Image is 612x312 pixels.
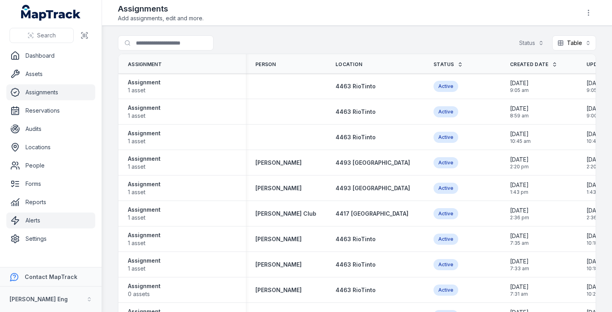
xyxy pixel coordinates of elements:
[586,283,607,291] span: [DATE]
[6,158,95,174] a: People
[586,164,605,170] span: 2:20 pm
[586,79,605,87] span: [DATE]
[128,206,161,214] strong: Assignment
[433,81,458,92] div: Active
[25,273,77,280] strong: Contact MapTrack
[255,235,302,243] a: [PERSON_NAME]
[255,261,302,269] a: [PERSON_NAME]
[586,105,606,119] time: 01/09/2025, 9:00:04 am
[510,232,529,246] time: 31/07/2025, 7:35:40 am
[586,138,607,144] span: 10:45 am
[510,189,529,195] span: 1:43 pm
[586,283,607,297] time: 01/08/2025, 10:29:30 am
[510,181,529,195] time: 08/08/2025, 1:43:47 pm
[586,257,606,265] span: [DATE]
[510,156,529,170] time: 08/08/2025, 2:20:51 pm
[128,282,161,298] a: Assignment0 assets
[510,283,529,291] span: [DATE]
[510,105,529,113] span: [DATE]
[510,181,529,189] span: [DATE]
[335,185,410,191] span: 4493 [GEOGRAPHIC_DATA]
[586,79,605,94] time: 01/09/2025, 9:05:35 am
[128,206,161,222] a: Assignment1 asset
[335,286,376,294] a: 4463 RioTinto
[433,132,458,143] div: Active
[6,66,95,82] a: Assets
[335,159,410,166] span: 4493 [GEOGRAPHIC_DATA]
[586,87,605,94] span: 9:05 am
[510,138,531,144] span: 10:45 am
[128,188,161,196] span: 1 asset
[6,139,95,155] a: Locations
[335,82,376,90] a: 4463 RioTinto
[335,184,410,192] a: 4493 [GEOGRAPHIC_DATA]
[128,137,161,145] span: 1 asset
[335,261,376,269] a: 4463 RioTinto
[128,61,162,68] span: Assignment
[510,214,529,221] span: 2:36 pm
[514,35,549,51] button: Status
[128,257,161,273] a: Assignment1 asset
[510,113,529,119] span: 8:59 am
[6,213,95,228] a: Alerts
[335,210,408,217] span: 4417 [GEOGRAPHIC_DATA]
[335,287,376,293] span: 4463 RioTinto
[255,159,302,167] a: [PERSON_NAME]
[335,134,376,140] span: 4463 RioTinto
[510,79,529,87] span: [DATE]
[586,214,606,221] span: 2:36 pm
[510,291,529,297] span: 7:31 am
[586,181,605,195] time: 08/08/2025, 1:43:47 pm
[128,104,161,112] strong: Assignment
[128,257,161,265] strong: Assignment
[335,83,376,90] span: 4463 RioTinto
[433,208,458,219] div: Active
[21,5,81,21] a: MapTrack
[586,181,605,189] span: [DATE]
[128,163,161,171] span: 1 asset
[510,105,529,119] time: 01/09/2025, 8:59:01 am
[6,103,95,119] a: Reservations
[128,155,161,171] a: Assignment1 asset
[128,231,161,247] a: Assignment1 asset
[255,210,316,218] a: [PERSON_NAME] Club
[6,231,95,247] a: Settings
[255,286,302,294] a: [PERSON_NAME]
[128,290,161,298] span: 0 assets
[128,265,161,273] span: 1 asset
[335,61,362,68] span: Location
[586,207,606,214] span: [DATE]
[433,157,458,168] div: Active
[433,234,458,245] div: Active
[335,108,376,116] a: 4463 RioTinto
[6,48,95,64] a: Dashboard
[335,133,376,141] a: 4463 RioTinto
[335,261,376,268] span: 4463 RioTinto
[510,79,529,94] time: 01/09/2025, 9:05:35 am
[586,265,606,272] span: 10:18 am
[433,285,458,296] div: Active
[10,28,74,43] button: Search
[6,194,95,210] a: Reports
[510,164,529,170] span: 2:20 pm
[128,180,161,196] a: Assignment1 asset
[586,189,605,195] span: 1:43 pm
[510,61,557,68] a: Created Date
[510,232,529,240] span: [DATE]
[510,87,529,94] span: 9:05 am
[335,159,410,167] a: 4493 [GEOGRAPHIC_DATA]
[510,156,529,164] span: [DATE]
[586,232,606,246] time: 01/08/2025, 10:18:09 am
[6,84,95,100] a: Assignments
[128,86,161,94] span: 1 asset
[586,130,607,138] span: [DATE]
[335,236,376,242] span: 4463 RioTinto
[586,156,605,164] span: [DATE]
[128,129,161,145] a: Assignment1 asset
[255,184,302,192] a: [PERSON_NAME]
[510,257,529,272] time: 31/07/2025, 7:33:55 am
